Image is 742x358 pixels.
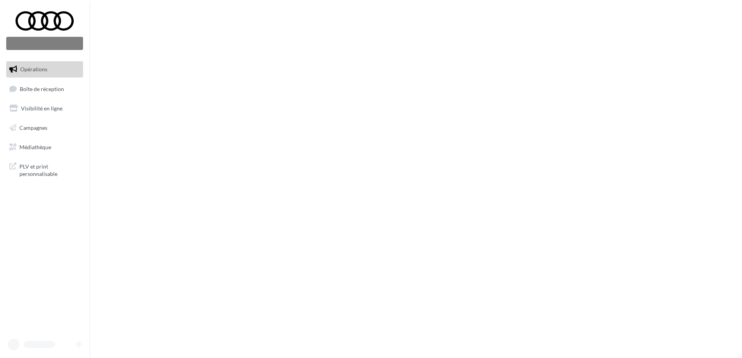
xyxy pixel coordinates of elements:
span: PLV et print personnalisable [19,161,80,178]
a: Opérations [5,61,85,77]
span: Boîte de réception [20,85,64,92]
a: Médiathèque [5,139,85,155]
a: Campagnes [5,120,85,136]
span: Visibilité en ligne [21,105,62,112]
div: Nouvelle campagne [6,37,83,50]
span: Campagnes [19,124,47,131]
a: Visibilité en ligne [5,100,85,117]
a: Boîte de réception [5,81,85,97]
a: PLV et print personnalisable [5,158,85,181]
span: Médiathèque [19,143,51,150]
span: Opérations [20,66,47,72]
